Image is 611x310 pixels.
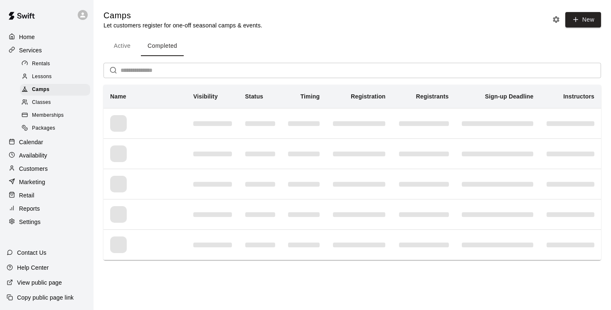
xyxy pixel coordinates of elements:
[20,58,90,70] div: Rentals
[32,111,64,120] span: Memberships
[7,162,87,175] a: Customers
[7,202,87,215] a: Reports
[141,36,184,56] button: Completed
[563,93,594,100] b: Instructors
[7,31,87,43] a: Home
[19,33,35,41] p: Home
[7,149,87,162] a: Availability
[7,216,87,228] a: Settings
[245,93,264,100] b: Status
[19,218,41,226] p: Settings
[32,98,51,107] span: Classes
[19,191,34,199] p: Retail
[7,44,87,57] a: Services
[20,97,90,108] div: Classes
[17,263,49,272] p: Help Center
[20,57,94,70] a: Rentals
[7,176,87,188] a: Marketing
[19,204,40,213] p: Reports
[20,109,94,122] a: Memberships
[7,189,87,202] a: Retail
[20,84,90,96] div: Camps
[103,21,262,30] p: Let customers register for one-off seasonal camps & events.
[110,93,126,100] b: Name
[103,85,601,260] table: simple table
[193,93,218,100] b: Visibility
[32,73,52,81] span: Lessons
[19,151,47,160] p: Availability
[32,124,55,133] span: Packages
[301,93,320,100] b: Timing
[20,122,94,135] a: Packages
[20,123,90,134] div: Packages
[20,96,94,109] a: Classes
[17,278,62,287] p: View public page
[17,293,74,302] p: Copy public page link
[20,71,90,83] div: Lessons
[19,165,48,173] p: Customers
[550,13,562,26] button: Camp settings
[416,93,449,100] b: Registrants
[20,110,90,121] div: Memberships
[20,84,94,96] a: Camps
[103,10,262,21] h5: Camps
[565,12,601,27] button: New
[19,138,43,146] p: Calendar
[32,86,49,94] span: Camps
[562,16,601,23] a: New
[17,248,47,257] p: Contact Us
[485,93,534,100] b: Sign-up Deadline
[7,136,87,148] a: Calendar
[103,36,141,56] button: Active
[19,46,42,54] p: Services
[20,70,94,83] a: Lessons
[19,178,45,186] p: Marketing
[32,60,50,68] span: Rentals
[351,93,385,100] b: Registration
